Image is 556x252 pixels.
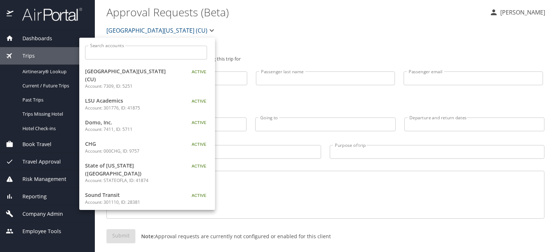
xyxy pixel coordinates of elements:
span: CHG [85,140,176,148]
a: [GEOGRAPHIC_DATA][US_STATE] (CU)Account: 7309, ID: 5251 [79,64,215,93]
a: CHGAccount: 000CHG, ID: 9757 [79,136,215,158]
span: LSU Academics [85,97,176,105]
span: State of [US_STATE] ([GEOGRAPHIC_DATA]) [85,162,176,177]
p: Account: 7309, ID: 5251 [85,83,176,90]
p: Account: 000CHG, ID: 9757 [85,148,176,154]
p: Account: 301776, ID: 41875 [85,105,176,111]
span: Domo, Inc. [85,119,176,127]
span: [GEOGRAPHIC_DATA][US_STATE] (CU) [85,67,176,83]
a: Sound TransitAccount: 301110, ID: 28381 [79,187,215,209]
p: Account: STATEOFLA, ID: 41874 [85,177,176,184]
a: LSU AcademicsAccount: 301776, ID: 41875 [79,93,215,115]
p: Account: 7411, ID: 5711 [85,126,176,133]
span: Sound Transit [85,191,176,199]
a: Domo, Inc.Account: 7411, ID: 5711 [79,115,215,137]
a: State of [US_STATE] ([GEOGRAPHIC_DATA])Account: STATEOFLA, ID: 41874 [79,158,215,187]
p: Account: 301110, ID: 28381 [85,199,176,206]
